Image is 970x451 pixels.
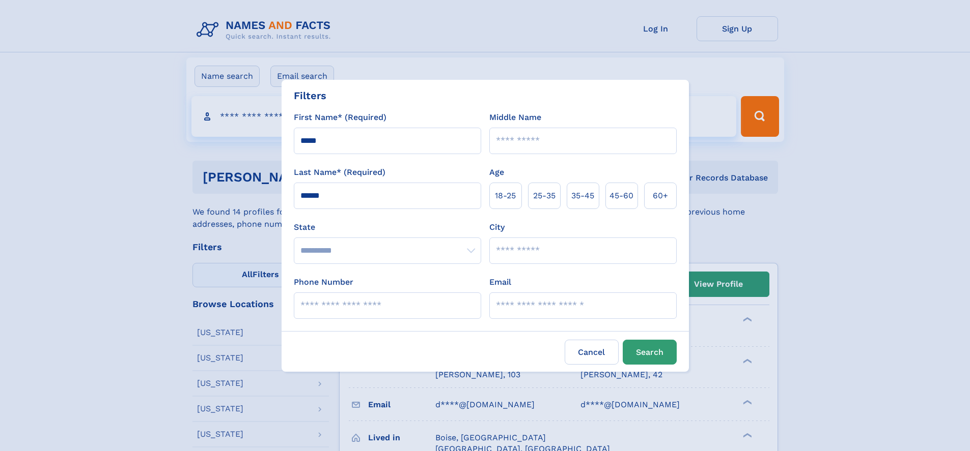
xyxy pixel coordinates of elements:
[533,190,556,202] span: 25‑35
[294,111,386,124] label: First Name* (Required)
[653,190,668,202] span: 60+
[489,276,511,288] label: Email
[294,276,353,288] label: Phone Number
[294,221,481,233] label: State
[495,190,516,202] span: 18‑25
[294,166,385,178] label: Last Name* (Required)
[489,221,505,233] label: City
[565,340,619,365] label: Cancel
[623,340,677,365] button: Search
[571,190,594,202] span: 35‑45
[294,88,326,103] div: Filters
[489,166,504,178] label: Age
[489,111,541,124] label: Middle Name
[609,190,633,202] span: 45‑60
